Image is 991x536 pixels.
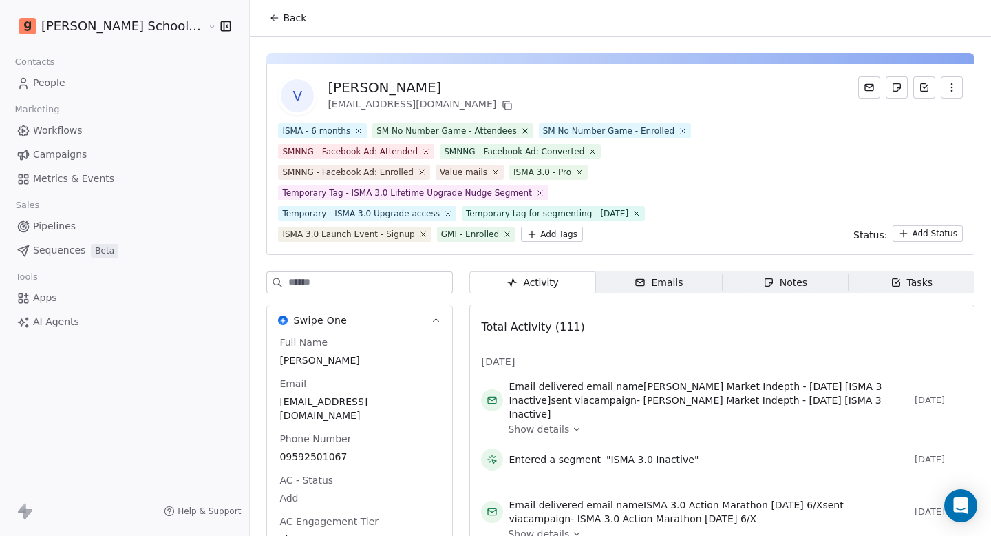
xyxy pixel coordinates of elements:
[33,219,76,234] span: Pipelines
[891,276,933,290] div: Tasks
[635,276,683,290] div: Emails
[267,305,452,336] button: Swipe OneSwipe One
[282,125,350,137] div: ISMA - 6 months
[543,125,674,137] div: SM No Number Game - Enrolled
[328,97,515,114] div: [EMAIL_ADDRESS][DOMAIN_NAME]
[11,167,238,190] a: Metrics & Events
[277,515,381,528] span: AC Engagement Tier
[11,143,238,166] a: Campaigns
[261,6,315,30] button: Back
[33,315,79,329] span: AI Agents
[509,381,583,392] span: Email delivered
[9,52,61,72] span: Contacts
[893,225,963,242] button: Add Status
[293,313,347,327] span: Swipe One
[277,473,336,487] span: AC - Status
[466,207,628,220] div: Temporary tag for segmenting - [DATE]
[521,227,583,242] button: Add Tags
[19,18,36,34] img: Goela%20School%20Logos%20(4).png
[282,166,414,178] div: SMNNG - Facebook Ad: Enrolled
[10,195,45,216] span: Sales
[33,243,85,258] span: Sequences
[277,377,309,391] span: Email
[9,99,65,120] span: Marketing
[509,395,881,420] span: [PERSON_NAME] Market Indepth - [DATE] [ISMA 3 Inactive]
[508,422,953,436] a: Show details
[763,276,807,290] div: Notes
[11,239,238,262] a: SequencesBeta
[11,311,238,333] a: AI Agents
[41,17,204,35] span: [PERSON_NAME] School of Finance LLP
[282,207,440,220] div: Temporary - ISMA 3.0 Upgrade access
[11,287,238,309] a: Apps
[944,489,977,522] div: Open Intercom Messenger
[279,450,440,464] span: 09592501067
[282,187,532,199] div: Temporary Tag - ISMA 3.0 Lifetime Upgrade Nudge Segment
[508,422,569,436] span: Show details
[10,267,43,287] span: Tools
[441,228,499,240] div: GMI - Enrolled
[282,228,414,240] div: ISMA 3.0 Launch Event - Signup
[509,499,583,511] span: Email delivered
[17,14,198,38] button: [PERSON_NAME] School of Finance LLP
[513,166,571,178] div: ISMA 3.0 - Pro
[277,432,354,446] span: Phone Number
[282,145,418,158] div: SMNNG - Facebook Ad: Attended
[11,119,238,142] a: Workflows
[11,72,238,94] a: People
[278,316,288,325] img: Swipe One
[915,395,963,406] span: [DATE]
[481,355,515,369] span: [DATE]
[509,381,882,406] span: [PERSON_NAME] Market Indepth - [DATE] [ISMA 3 Inactive]
[33,76,65,90] span: People
[853,228,887,242] span: Status:
[643,499,822,511] span: ISMA 3.0 Action Marathon [DATE] 6/X
[509,380,909,421] span: email name sent via campaign -
[178,506,241,517] span: Help & Support
[164,506,241,517] a: Help & Support
[577,513,756,524] span: ISMA 3.0 Action Marathon [DATE] 6/X
[33,172,114,186] span: Metrics & Events
[328,78,515,97] div: [PERSON_NAME]
[91,244,118,258] span: Beta
[33,123,83,138] span: Workflows
[509,453,601,466] span: Entered a segment
[279,353,440,367] span: [PERSON_NAME]
[376,125,517,137] div: SM No Number Game - Attendees
[279,491,440,505] span: Add
[606,453,699,466] span: "ISMA 3.0 Inactive"
[915,506,963,517] span: [DATE]
[33,147,87,162] span: Campaigns
[281,79,314,112] span: V
[481,320,584,333] span: Total Activity (111)
[440,166,487,178] div: Value mails
[11,215,238,238] a: Pipelines
[33,291,57,305] span: Apps
[279,395,440,422] span: [EMAIL_ADDRESS][DOMAIN_NAME]
[283,11,306,25] span: Back
[509,498,909,526] span: email name sent via campaign -
[444,145,584,158] div: SMNNG - Facebook Ad: Converted
[277,336,330,349] span: Full Name
[915,454,963,465] span: [DATE]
